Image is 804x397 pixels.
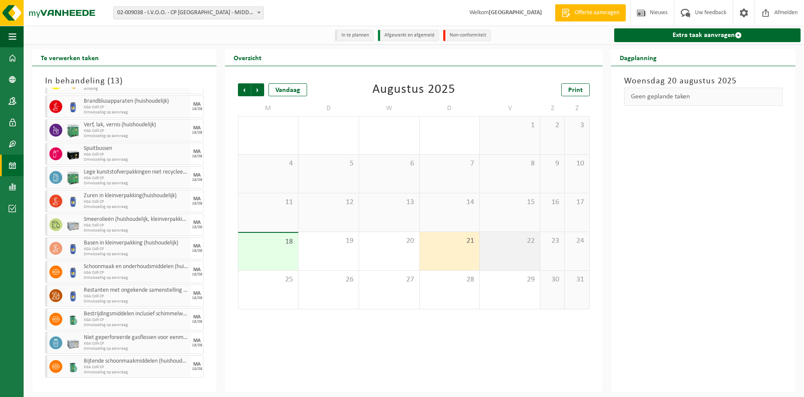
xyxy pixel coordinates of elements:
td: M [238,101,298,116]
span: 21 [424,236,475,246]
div: 18/08 [192,296,202,300]
div: 18/08 [192,249,202,253]
span: Schoonmaak en onderhoudsmiddelen (huishoudelijk) [84,263,189,270]
span: 1 [484,121,536,130]
span: Omwisseling op aanvraag [84,299,189,304]
span: Omwisseling op aanvraag [84,275,189,281]
span: KGA Colli CP [84,318,189,323]
span: Lege kunststofverpakkingen niet recycleerbaar [84,169,189,176]
a: Extra taak aanvragen [614,28,801,42]
img: PB-OT-0120-HPE-00-02 [67,266,79,278]
span: KGA Colli CP [84,176,189,181]
div: 18/08 [192,202,202,206]
span: 13 [110,77,120,86]
span: 4 [243,159,294,168]
span: Omwisseling op aanvraag [84,370,189,375]
div: MA [193,125,201,131]
span: 28 [424,275,475,284]
img: PB-OT-0200-MET-00-02 [67,360,79,373]
div: Vandaag [268,83,307,96]
span: 6 [363,159,415,168]
span: 31 [569,275,585,284]
span: 19 [303,236,354,246]
img: PB-OT-0120-HPE-00-02 [67,100,79,113]
span: 20 [363,236,415,246]
span: 02-009038 - I.V.O.O. - CP MIDDELKERKE - MIDDELKERKE [113,6,264,19]
span: 13 [363,198,415,207]
div: MA [193,244,201,249]
span: Omwisseling op aanvraag [84,181,189,186]
div: 18/08 [192,154,202,159]
div: MA [193,173,201,178]
div: 18/08 [192,272,202,277]
li: In te plannen [335,30,374,41]
img: PB-HB-1400-HPE-GN-11 [67,171,79,185]
span: KGA Colli CP [84,128,189,134]
span: Vorige [238,83,251,96]
span: KGA Colli CP [84,341,189,346]
span: 29 [484,275,536,284]
td: Z [540,101,565,116]
div: MA [193,196,201,202]
div: MA [193,291,201,296]
div: MA [193,362,201,367]
td: Z [565,101,589,116]
div: 18/08 [192,178,202,182]
span: Omwisseling op aanvraag [84,346,189,351]
span: Volgende [251,83,264,96]
div: 18/08 [192,131,202,135]
img: PB-OT-0200-MET-00-02 [67,313,79,326]
span: Omwisseling op aanvraag [84,205,189,210]
h2: Overzicht [225,49,270,66]
span: Omwisseling op aanvraag [84,157,189,162]
li: Non-conformiteit [443,30,491,41]
div: 18/08 [192,343,202,348]
span: 30 [545,275,560,284]
div: MA [193,338,201,343]
div: MA [193,315,201,320]
div: 18/08 [192,367,202,371]
span: 8 [484,159,536,168]
img: PB-LB-0680-HPE-BK-11 [67,147,79,160]
span: 23 [545,236,560,246]
span: Smeerolieën (huishoudelijk, kleinverpakking) [84,216,189,223]
img: PB-LB-0680-HPE-GY-11 [67,336,79,349]
span: 22 [484,236,536,246]
span: KGA Colli CP [84,294,189,299]
h2: Dagplanning [611,49,665,66]
span: Niet geperforeerde gasflessen voor eenmalig gebruik (huishoudelijk) [84,334,189,341]
span: 2 [545,121,560,130]
span: 27 [363,275,415,284]
td: D [298,101,359,116]
h2: Te verwerken taken [32,49,107,66]
span: KGA Colli CP [84,247,189,252]
span: 9 [545,159,560,168]
span: Print [568,87,583,94]
img: PB-OT-0120-HPE-00-02 [67,289,79,302]
span: 3 [569,121,585,130]
span: Omwisseling op aanvraag [84,228,189,233]
span: Basen in kleinverpakking (huishoudelijk) [84,240,189,247]
h3: Woensdag 20 augustus 2025 [624,75,783,88]
span: 18 [243,237,294,247]
div: MA [193,220,201,225]
span: Omwisseling op aanvraag [84,134,189,139]
div: 18/08 [192,225,202,229]
div: MA [193,102,201,107]
span: 14 [424,198,475,207]
span: Bijtende schoonmaakmiddelen (huishoudelijk) [84,358,189,365]
span: 16 [545,198,560,207]
span: KGA Colli CP [84,152,189,157]
div: MA [193,149,201,154]
span: 12 [303,198,354,207]
span: KGA Colli CP [84,270,189,275]
span: Offerte aanvragen [573,9,621,17]
img: PB-LB-0680-HPE-GY-11 [67,218,79,231]
div: 18/08 [192,320,202,324]
span: Afhaling [84,86,189,92]
span: Brandblusapparaten (huishoudelijk) [84,98,189,105]
span: 10 [569,159,585,168]
div: Augustus 2025 [372,83,455,96]
div: 18/08 [192,107,202,111]
span: 26 [303,275,354,284]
